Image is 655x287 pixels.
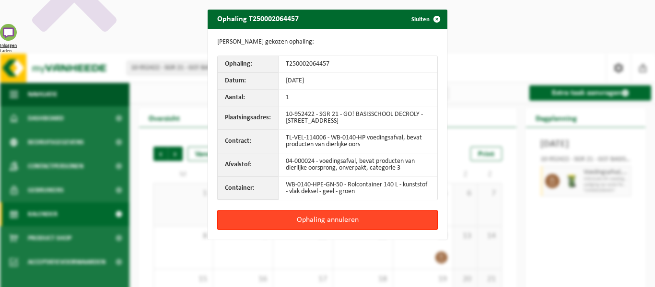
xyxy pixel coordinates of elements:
[279,56,437,73] td: T250002064457
[218,73,279,90] th: Datum:
[218,153,279,177] th: Afvalstof:
[279,90,437,106] td: 1
[217,210,438,230] button: Ophaling annuleren
[218,56,279,73] th: Ophaling:
[217,38,438,46] p: [PERSON_NAME] gekozen ophaling:
[208,10,308,28] h2: Ophaling T250002064457
[404,10,446,29] button: Sluiten
[279,130,437,153] td: TL-VEL-114006 - WB-0140-HP voedingsafval, bevat producten van dierlijke oors
[279,73,437,90] td: [DATE]
[218,177,279,200] th: Container:
[279,177,437,200] td: WB-0140-HPE-GN-50 - Rolcontainer 140 L - kunststof - vlak deksel - geel - groen
[279,106,437,130] td: 10-952422 - SGR 21 - GO! BASISSCHOOL DECROLY - [STREET_ADDRESS]
[218,90,279,106] th: Aantal:
[218,130,279,153] th: Contract:
[218,106,279,130] th: Plaatsingsadres:
[279,153,437,177] td: 04-000024 - voedingsafval, bevat producten van dierlijke oorsprong, onverpakt, categorie 3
